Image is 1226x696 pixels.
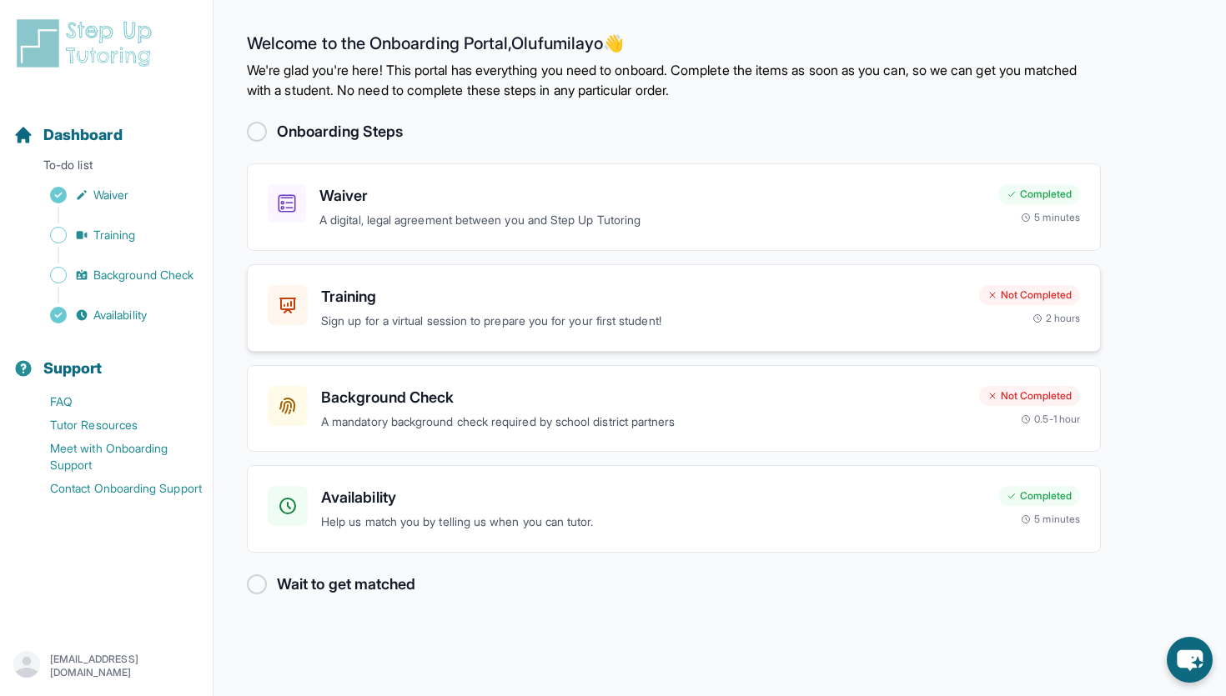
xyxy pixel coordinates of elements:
img: logo [13,17,162,70]
p: To-do list [7,157,206,180]
a: Contact Onboarding Support [13,477,213,500]
p: Help us match you by telling us when you can tutor. [321,513,985,532]
button: Dashboard [7,97,206,153]
div: 5 minutes [1021,211,1080,224]
button: Support [7,330,206,387]
p: A digital, legal agreement between you and Step Up Tutoring [319,211,985,230]
span: Training [93,227,136,243]
a: FAQ [13,390,213,413]
a: Training [13,223,213,247]
h2: Onboarding Steps [277,120,403,143]
div: Completed [998,184,1080,204]
span: Waiver [93,187,128,203]
div: Not Completed [979,285,1080,305]
h3: Training [321,285,966,308]
a: Dashboard [13,123,123,147]
a: Background Check [13,263,213,287]
div: 5 minutes [1021,513,1080,526]
div: Not Completed [979,386,1080,406]
a: Tutor Resources [13,413,213,437]
p: We're glad you're here! This portal has everything you need to onboard. Complete the items as soo... [247,60,1101,100]
button: chat-button [1167,637,1213,683]
a: AvailabilityHelp us match you by telling us when you can tutor.Completed5 minutes [247,465,1101,553]
span: Dashboard [43,123,123,147]
a: Waiver [13,183,213,207]
h2: Welcome to the Onboarding Portal, Olufumilayo 👋 [247,33,1101,60]
span: Support [43,357,103,380]
p: [EMAIL_ADDRESS][DOMAIN_NAME] [50,653,199,679]
div: Completed [998,486,1080,506]
div: 2 hours [1033,312,1081,325]
h3: Availability [321,486,985,509]
a: Background CheckA mandatory background check required by school district partnersNot Completed0.5... [247,365,1101,453]
div: 0.5-1 hour [1021,413,1080,426]
a: TrainingSign up for a virtual session to prepare you for your first student!Not Completed2 hours [247,264,1101,352]
button: [EMAIL_ADDRESS][DOMAIN_NAME] [13,651,199,681]
a: Availability [13,303,213,327]
h3: Waiver [319,184,985,208]
span: Background Check [93,267,193,283]
p: A mandatory background check required by school district partners [321,413,966,432]
h3: Background Check [321,386,966,409]
span: Availability [93,307,147,323]
a: Meet with Onboarding Support [13,437,213,477]
h2: Wait to get matched [277,573,415,596]
p: Sign up for a virtual session to prepare you for your first student! [321,312,966,331]
a: WaiverA digital, legal agreement between you and Step Up TutoringCompleted5 minutes [247,163,1101,251]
